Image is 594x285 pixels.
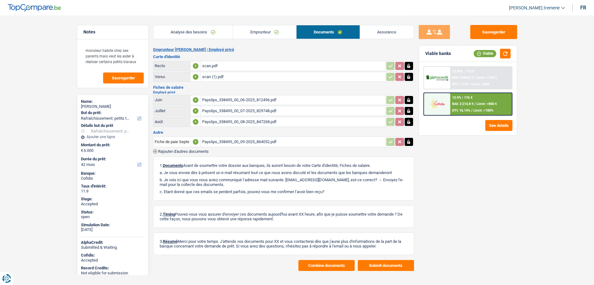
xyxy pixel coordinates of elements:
div: 12.9% | 176 € [452,96,472,100]
span: Limit: >800 € [477,102,497,106]
div: Stage: [81,197,144,202]
span: [PERSON_NAME].tremerie [509,5,560,11]
button: Sauvegarder [103,72,144,83]
div: Taux d'intérêt: [81,184,144,189]
span: € [81,148,83,153]
div: scan.pdf [202,61,384,71]
div: [DATE] [81,227,144,232]
div: [PERSON_NAME] [81,104,144,109]
div: A [193,63,198,69]
h2: Employé privé [153,91,414,94]
div: Cofidis [81,176,144,181]
div: fr [580,5,586,11]
label: Durée du prêt: [81,157,143,162]
div: Not eligible for submission [81,271,144,276]
span: DTI: 7.11% [452,82,468,86]
button: See details [485,120,512,131]
h3: Autre [153,130,414,134]
span: NAI: 2 214,8 € [452,102,473,106]
a: [PERSON_NAME].tremerie [504,3,565,13]
div: Accepted [81,202,144,207]
span: DTI: 16.14% [452,108,470,112]
img: Cofidis [426,98,449,110]
a: Emprunteur [233,25,296,39]
button: Combine documents [298,260,355,271]
div: A [193,108,198,114]
div: 11.9 [81,189,144,194]
span: Limit: <100% [473,108,493,112]
div: Juin [155,97,189,102]
div: A [193,119,198,125]
div: Payslips_338495_00_08-2025_847268.pdf [202,117,384,127]
span: / [469,82,471,86]
p: 1. Avant de soumettre votre dossier aux banques, ils auront besoin de votre Carte d'identité, Fic... [160,163,407,168]
span: / [471,108,472,112]
div: Payslips_338495_00_06-2025_812496.pdf [202,95,384,105]
div: 12.99% | 176 € [452,69,474,73]
p: b. Je vois ici que vous nous aviez communiqué l’adresse mail suivante: [EMAIL_ADDRESS][DOMAIN_NA... [160,177,407,187]
label: But du prêt: [81,110,143,115]
div: A [193,97,198,103]
div: Submitted & Waiting [81,245,144,250]
div: Name: [81,99,144,104]
div: scan (1).pdf [202,72,384,82]
div: AlphaCredit: [81,240,144,245]
span: Timing [163,212,175,217]
label: Montant du prêt: [81,142,143,147]
img: TopCompare Logo [8,4,61,12]
button: Submit documents [358,260,414,271]
h3: Fiches de salaire [153,85,414,89]
div: Status: [81,210,144,215]
div: Payslips_338495_00_09-2025_864052.pdf [202,137,384,147]
div: Août [155,119,189,124]
p: 3. Merci pour votre temps. J'attends vos documents pour XX et vous contacterai dès que j'aurai p... [160,239,407,248]
span: NAI: 2 304,5 € [452,76,473,80]
div: Viable banks [425,51,451,56]
button: Rajouter d'autres documents [153,149,209,153]
h5: Notes [83,29,142,35]
span: Limit: <60% [472,82,490,86]
a: Analyse des besoins [153,25,233,39]
span: Limit: >750 € [477,76,497,80]
a: Documents [297,25,360,39]
p: a. Je vous envoie dès à présent un e-mail résumant tout ce que nous avons discuté et les doc... [160,170,407,175]
div: Viable [474,50,496,57]
div: Détails but du prêt [81,123,144,128]
div: Juillet [155,108,189,113]
div: Record Credits: [81,266,144,271]
div: Cofidis: [81,253,144,258]
div: Recto [155,63,189,68]
p: c. Etant donné que ces emails se perdent parfois, pouvez-vous me confirmer l’avoir bien reçu? [160,189,407,194]
span: Sauvegarder [112,76,135,80]
span: Documents [163,163,183,168]
span: / [474,102,476,106]
h3: Carte d'identité [153,55,414,59]
div: Banque: [81,171,144,176]
div: A [193,74,198,80]
span: Résumé [163,239,177,244]
div: Payslips_338495_00_07-2025_829748.pdf [202,106,384,116]
img: AlphaCredit [426,74,449,82]
div: open [81,214,144,219]
h2: Emprunteur [PERSON_NAME] | Employé privé [153,47,414,52]
span: / [474,76,476,80]
div: Ajouter une ligne [81,135,144,139]
div: Verso [155,74,189,79]
div: Accepted [81,258,144,263]
span: Rajouter d'autres documents [158,149,209,153]
div: Simulation Date: [81,222,144,227]
p: 2. Pouvez-vous vous assurer d'envoyer ces documents aujourd'hui avant XX heure, afin que je puiss... [160,212,407,221]
button: Sauvegarder [470,25,517,39]
div: A [193,139,198,145]
a: Assurance [360,25,414,39]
